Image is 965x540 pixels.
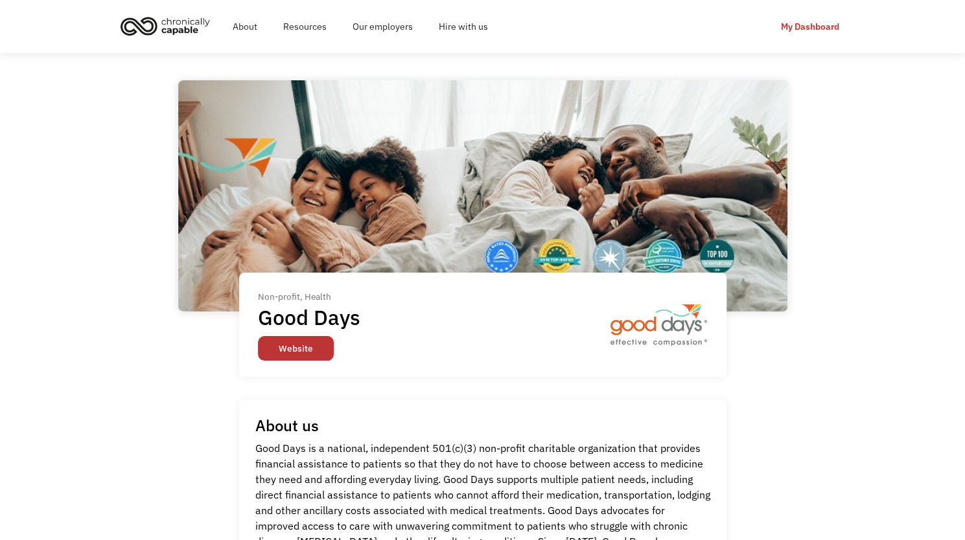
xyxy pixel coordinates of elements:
[781,19,839,34] div: My Dashboard
[220,6,270,47] a: About
[258,304,360,330] h1: Good Days
[270,6,340,47] a: Resources
[258,336,334,361] a: Website
[117,12,214,40] img: Chronically Capable logo
[255,416,319,435] h1: About us
[258,289,370,304] div: Non-profit, Health
[426,6,501,47] a: Hire with us
[771,16,849,38] a: My Dashboard
[117,12,220,40] a: home
[340,6,426,47] a: Our employers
